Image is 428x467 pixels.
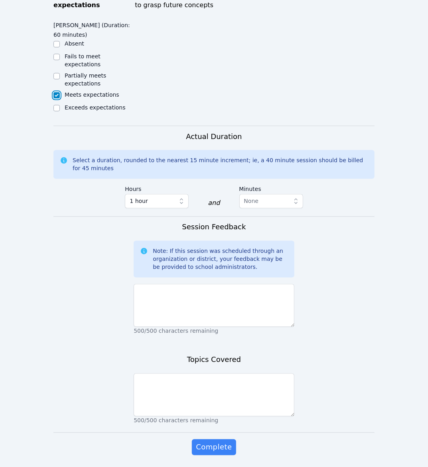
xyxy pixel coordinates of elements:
[65,91,119,98] label: Meets expectations
[186,131,242,142] h3: Actual Duration
[153,247,288,271] div: Note: If this session was scheduled through an organization or district, your feedback may be be ...
[134,417,294,425] p: 500/500 characters remaining
[244,198,259,205] span: None
[125,194,189,209] button: 1 hour
[65,72,106,87] label: Partially meets expectations
[187,354,241,366] h3: Topics Covered
[208,199,220,208] div: and
[196,442,232,453] span: Complete
[125,182,189,194] label: Hours
[130,197,148,206] span: 1 hour
[53,18,134,40] legend: [PERSON_NAME] (Duration: 60 minutes)
[73,157,368,173] div: Select a duration, rounded to the nearest 15 minute increment; ie, a 40 minute session should be ...
[65,104,125,111] label: Exceeds expectations
[65,40,84,47] label: Absent
[192,439,236,455] button: Complete
[239,194,303,209] button: None
[182,222,246,233] h3: Session Feedback
[239,182,303,194] label: Minutes
[65,53,101,68] label: Fails to meet expectations
[134,327,294,335] p: 500/500 characters remaining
